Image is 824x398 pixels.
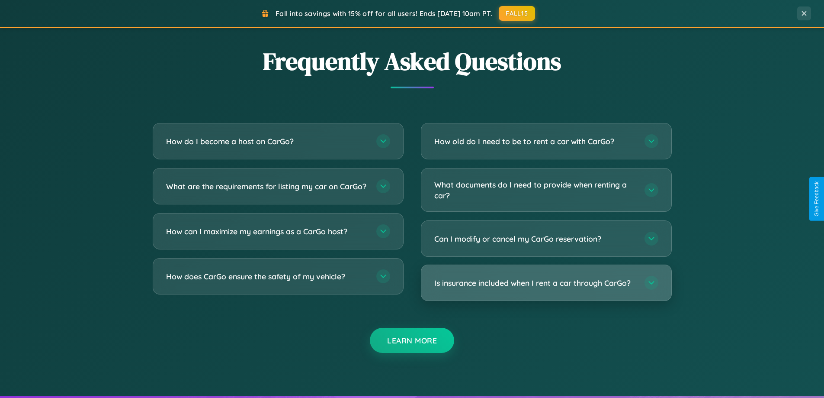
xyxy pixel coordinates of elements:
h3: Is insurance included when I rent a car through CarGo? [434,278,636,288]
h3: What documents do I need to provide when renting a car? [434,179,636,201]
span: Fall into savings with 15% off for all users! Ends [DATE] 10am PT. [276,9,492,18]
h3: What are the requirements for listing my car on CarGo? [166,181,368,192]
h3: How does CarGo ensure the safety of my vehicle? [166,271,368,282]
h2: Frequently Asked Questions [153,45,672,78]
h3: How do I become a host on CarGo? [166,136,368,147]
div: Give Feedback [814,181,820,217]
h3: How can I maximize my earnings as a CarGo host? [166,226,368,237]
h3: Can I modify or cancel my CarGo reservation? [434,233,636,244]
h3: How old do I need to be to rent a car with CarGo? [434,136,636,147]
button: FALL15 [499,6,535,21]
button: Learn More [370,328,454,353]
